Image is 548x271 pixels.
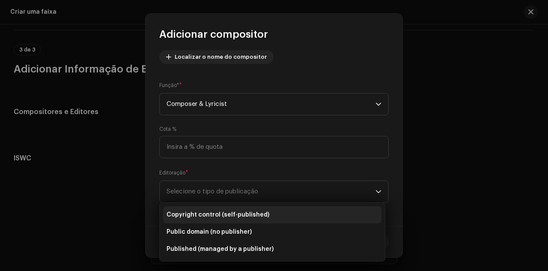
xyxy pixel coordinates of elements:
[167,93,375,115] span: Composer & Lyricist
[375,181,381,202] div: dropdown trigger
[159,126,176,132] label: Cota %
[163,241,381,258] li: Published (managed by a publisher)
[159,169,185,177] small: Editoração
[159,50,274,64] button: Localizar o nome do compositor
[159,27,268,41] span: Adicionar compositor
[167,228,252,236] span: Public domain (no publisher)
[167,245,274,253] span: Published (managed by a publisher)
[160,203,385,261] ul: Option List
[375,93,381,115] div: dropdown trigger
[159,136,389,158] input: Insira a % de quota
[167,181,375,202] span: Selecione o tipo de publicação
[175,48,267,66] span: Localizar o nome do compositor
[167,211,269,219] span: Copyright control (self-published)
[163,223,381,241] li: Public domain (no publisher)
[163,206,381,223] li: Copyright control (self-published)
[159,81,179,90] small: Função*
